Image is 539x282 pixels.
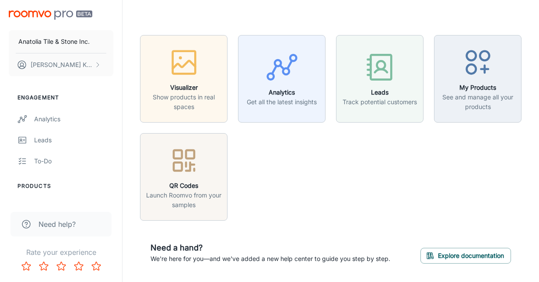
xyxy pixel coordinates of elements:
img: Roomvo PRO Beta [9,11,92,20]
a: Explore documentation [420,250,511,259]
h6: QR Codes [146,181,222,190]
p: Anatolia Tile & Stone Inc. [18,37,90,46]
button: Rate 5 star [87,257,105,275]
div: Leads [34,135,113,145]
a: QR CodesLaunch Roomvo from your samples [140,172,227,180]
button: Rate 1 star [17,257,35,275]
button: Rate 4 star [70,257,87,275]
button: [PERSON_NAME] Kundargi [9,53,113,76]
button: LeadsTrack potential customers [336,35,423,123]
p: [PERSON_NAME] Kundargi [31,60,92,70]
a: AnalyticsGet all the latest insights [238,74,325,82]
button: VisualizerShow products in real spaces [140,35,227,123]
h6: Need a hand? [150,242,390,254]
button: QR CodesLaunch Roomvo from your samples [140,133,227,221]
div: Analytics [34,114,113,124]
button: My ProductsSee and manage all your products [434,35,521,123]
span: Need help? [38,219,76,229]
p: Get all the latest insights [247,97,317,107]
a: LeadsTrack potential customers [336,74,423,82]
p: Show products in real spaces [146,92,222,112]
h6: Analytics [247,88,317,97]
h6: Visualizer [146,83,222,92]
button: Rate 3 star [52,257,70,275]
button: Anatolia Tile & Stone Inc. [9,30,113,53]
p: We're here for you—and we've added a new help center to guide you step by step. [150,254,390,264]
button: Rate 2 star [35,257,52,275]
button: AnalyticsGet all the latest insights [238,35,325,123]
button: Explore documentation [420,248,511,264]
p: Rate your experience [7,247,115,257]
h6: My Products [440,83,516,92]
p: See and manage all your products [440,92,516,112]
div: To-do [34,156,113,166]
a: My ProductsSee and manage all your products [434,74,521,82]
p: Track potential customers [343,97,417,107]
p: Launch Roomvo from your samples [146,190,222,210]
h6: Leads [343,88,417,97]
